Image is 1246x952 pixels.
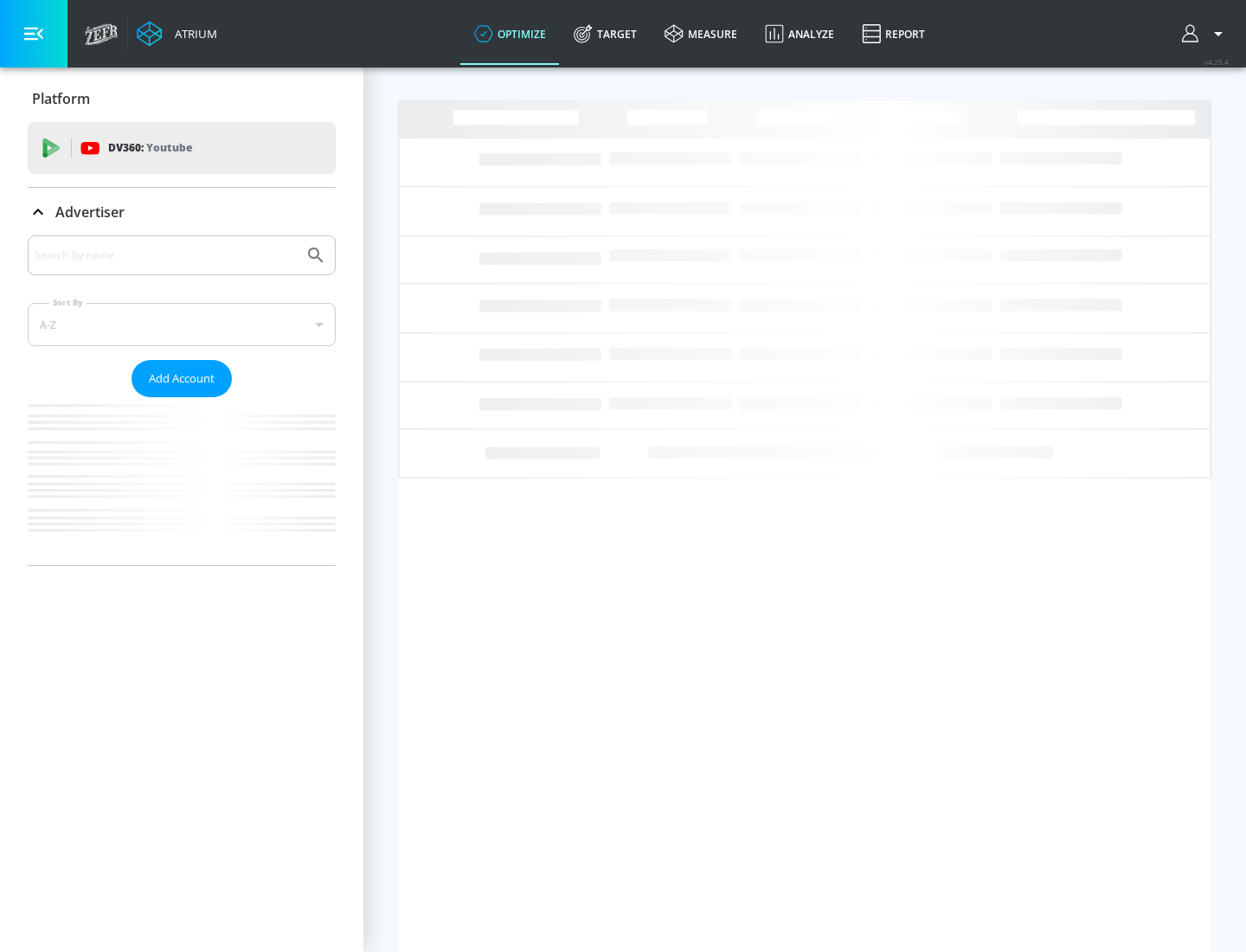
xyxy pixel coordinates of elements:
div: Advertiser [28,188,336,236]
a: Report [848,3,939,65]
p: DV360: [108,138,192,158]
label: Sort By [49,297,87,308]
div: Atrium [168,26,217,42]
a: Atrium [137,21,217,47]
a: Analyze [751,3,848,65]
input: Search by name [35,244,297,267]
nav: list of Advertiser [28,397,336,565]
span: v 4.25.4 [1204,57,1229,67]
div: A-Z [28,303,336,346]
button: Add Account [132,360,232,397]
span: Add Account [149,369,215,389]
p: Youtube [146,138,192,157]
p: Platform [32,89,90,108]
div: Advertiser [28,235,336,565]
a: optimize [460,3,560,65]
a: Target [560,3,651,65]
div: DV360: Youtube [28,122,336,174]
p: Advertiser [55,203,125,222]
div: Platform [28,74,336,123]
a: measure [651,3,751,65]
